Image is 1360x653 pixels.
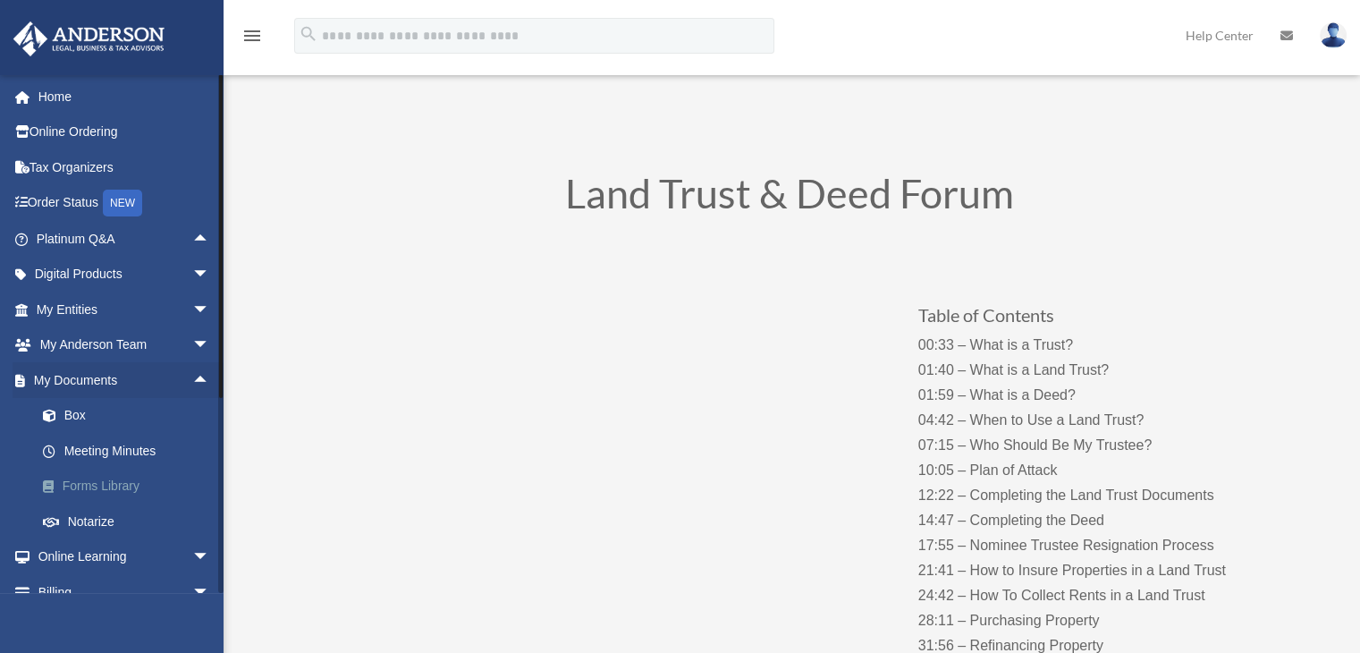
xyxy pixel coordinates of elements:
a: Digital Productsarrow_drop_down [13,257,237,293]
span: arrow_drop_down [192,574,228,611]
span: arrow_drop_down [192,327,228,364]
a: Meeting Minutes [25,433,237,469]
a: Online Learningarrow_drop_down [13,539,237,575]
span: arrow_drop_down [192,292,228,328]
span: arrow_drop_up [192,221,228,258]
a: menu [241,31,263,47]
a: Platinum Q&Aarrow_drop_up [13,221,237,257]
a: Forms Library [25,469,237,505]
a: Home [13,79,237,114]
i: menu [241,25,263,47]
h1: Land Trust & Deed Forum [307,174,1272,223]
a: Order StatusNEW [13,185,237,222]
a: Box [25,398,237,434]
a: Online Ordering [13,114,237,150]
a: My Entitiesarrow_drop_down [13,292,237,327]
img: User Pic [1320,22,1347,48]
span: arrow_drop_down [192,539,228,576]
a: Tax Organizers [13,149,237,185]
h3: Table of Contents [918,306,1271,333]
a: Billingarrow_drop_down [13,574,237,610]
span: arrow_drop_up [192,362,228,399]
a: Notarize [25,504,237,539]
i: search [299,24,318,44]
span: arrow_drop_down [192,257,228,293]
a: My Documentsarrow_drop_up [13,362,237,398]
img: Anderson Advisors Platinum Portal [8,21,170,56]
a: My Anderson Teamarrow_drop_down [13,327,237,363]
div: NEW [103,190,142,216]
